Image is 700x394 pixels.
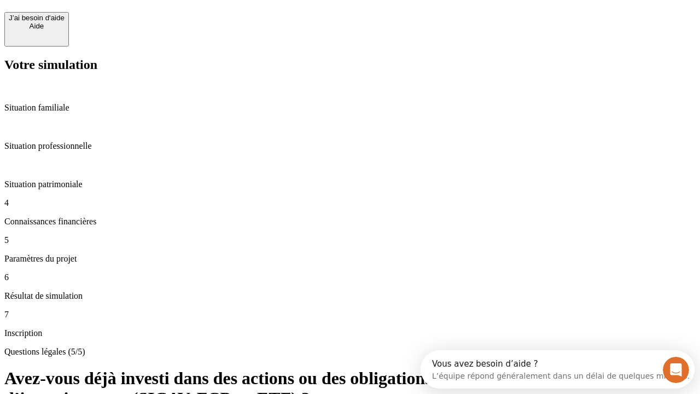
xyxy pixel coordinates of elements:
[4,347,696,357] p: Questions légales (5/5)
[4,291,696,301] p: Résultat de simulation
[4,179,696,189] p: Situation patrimoniale
[4,57,696,72] h2: Votre simulation
[4,217,696,227] p: Connaissances financières
[4,254,696,264] p: Paramètres du projet
[4,235,696,245] p: 5
[663,357,689,383] iframe: Intercom live chat
[4,198,696,208] p: 4
[11,9,269,18] div: Vous avez besoin d’aide ?
[4,328,696,338] p: Inscription
[4,103,696,113] p: Situation familiale
[9,14,65,22] div: J’ai besoin d'aide
[9,22,65,30] div: Aide
[4,141,696,151] p: Situation professionnelle
[4,273,696,282] p: 6
[4,4,301,34] div: Ouvrir le Messenger Intercom
[4,12,69,47] button: J’ai besoin d'aideAide
[4,310,696,320] p: 7
[11,18,269,30] div: L’équipe répond généralement dans un délai de quelques minutes.
[421,350,695,389] iframe: Intercom live chat discovery launcher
